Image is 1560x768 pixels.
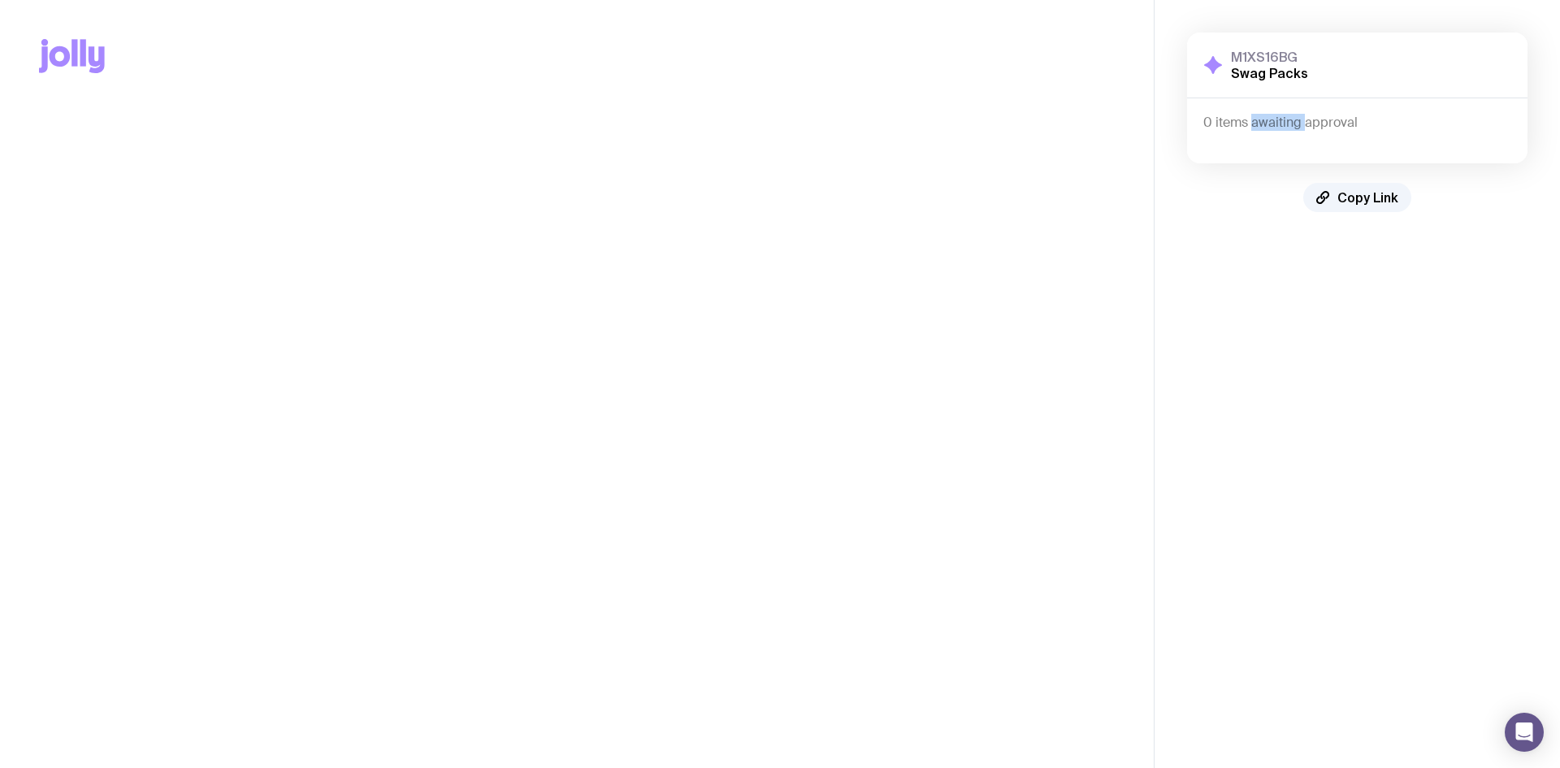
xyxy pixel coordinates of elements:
div: Open Intercom Messenger [1505,713,1544,752]
h2: Swag Packs [1231,65,1308,81]
h3: M1XS16BG [1231,49,1308,65]
button: Copy Link [1303,183,1411,212]
h4: 0 items awaiting approval [1203,115,1511,131]
span: Copy Link [1337,189,1398,206]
